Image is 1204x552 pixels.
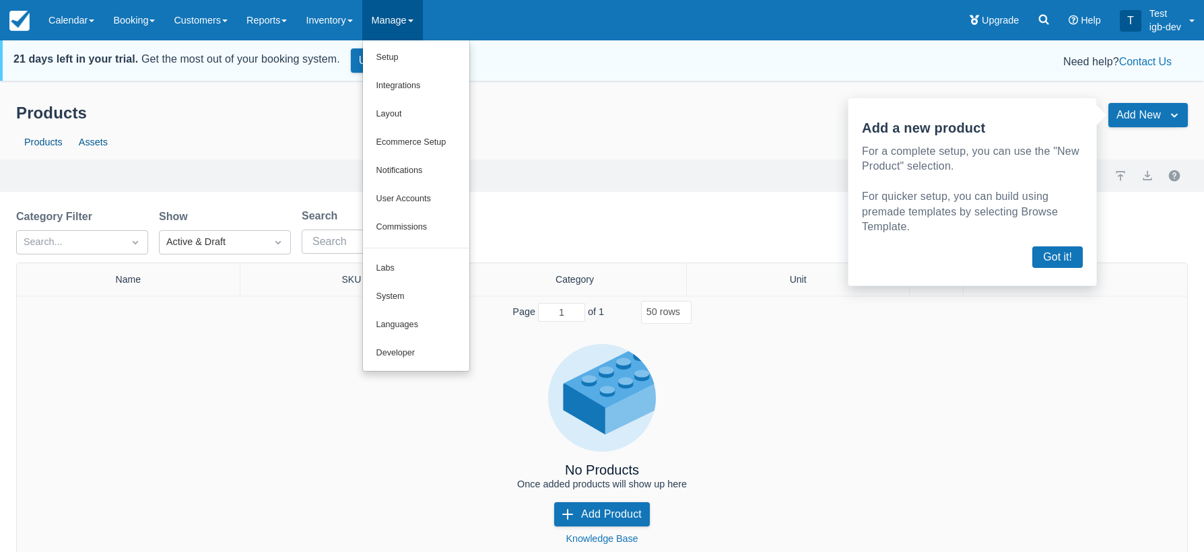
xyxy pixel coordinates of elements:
[556,274,594,285] span: Category
[362,40,470,372] ul: Manage
[116,274,141,285] span: Name
[862,144,1083,174] p: For a complete setup, you can use the "New Product" selection.
[363,283,469,311] a: System
[363,44,469,72] a: Setup
[1119,54,1172,70] button: Contact Us
[16,209,98,225] label: Category Filter
[599,306,604,317] span: 1
[341,274,361,285] span: SKU
[16,127,71,158] a: Products
[473,54,1172,70] div: Need help?
[363,311,469,339] a: Languages
[9,11,30,31] img: checkfront-main-nav-mini-logo.png
[312,230,407,254] input: Search
[363,129,469,157] a: Ecommerce Setup
[982,15,1019,26] span: Upgrade
[363,339,469,368] a: Developer
[1139,168,1156,184] button: export
[363,185,469,213] a: User Accounts
[1149,7,1181,20] p: Test
[71,127,116,158] a: Assets
[565,462,639,477] h4: No Products
[1120,10,1141,32] div: T
[1032,246,1083,268] button: Got it!
[517,477,687,492] p: Once added products will show up here
[363,254,469,283] a: Labs
[363,213,469,242] a: Commissions
[129,236,142,249] span: Dropdown icon
[16,103,87,123] div: Products
[166,235,259,250] div: Active & Draft
[1069,15,1078,25] i: Help
[512,303,604,322] span: Page of
[363,100,469,129] a: Layout
[271,236,285,249] span: Dropdown icon
[862,118,1083,137] p: Add a new product
[363,72,469,100] a: Integrations
[1112,168,1129,184] a: import
[862,189,1083,234] p: For quicker setup, you can build using premade templates by selecting Browse Template.
[1081,15,1101,26] span: Help
[302,208,343,224] label: Search
[13,51,340,67] div: Get the most out of your booking system.
[1149,20,1181,34] p: igb-dev
[13,53,138,65] strong: 21 days left in your trial.
[159,209,193,225] label: Show
[363,157,469,185] a: Notifications
[790,274,807,285] span: Unit
[566,533,638,544] a: Knowledge Base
